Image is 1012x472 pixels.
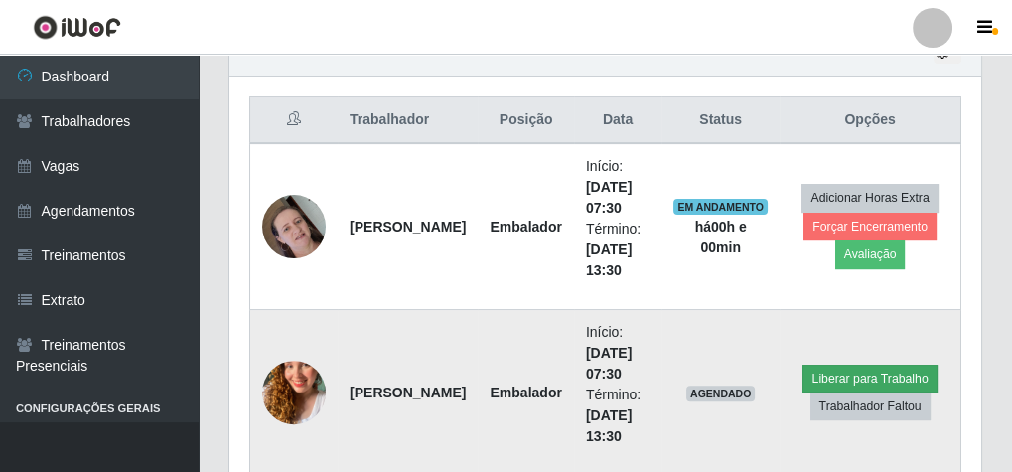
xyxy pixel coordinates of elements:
button: Adicionar Horas Extra [801,184,938,212]
button: Avaliação [835,240,906,268]
strong: [PERSON_NAME] [350,219,466,235]
span: AGENDADO [686,386,756,401]
li: Término: [586,219,650,281]
time: [DATE] 13:30 [586,407,632,444]
time: [DATE] 07:30 [586,345,632,382]
th: Opções [780,97,960,144]
time: [DATE] 13:30 [586,241,632,278]
th: Trabalhador [338,97,478,144]
li: Término: [586,385,650,447]
th: Data [574,97,661,144]
img: CoreUI Logo [33,15,121,40]
th: Status [661,97,780,144]
time: [DATE] 07:30 [586,179,632,216]
button: Trabalhador Faltou [810,393,931,420]
span: EM ANDAMENTO [673,199,768,215]
strong: Embalador [490,219,561,235]
img: 1694555706443.jpeg [262,170,326,283]
th: Posição [478,97,573,144]
li: Início: [586,322,650,385]
li: Início: [586,156,650,219]
img: 1751464459440.jpeg [262,336,326,449]
strong: Embalador [490,385,561,400]
button: Forçar Encerramento [803,213,937,240]
strong: [PERSON_NAME] [350,385,466,400]
button: Liberar para Trabalho [802,365,937,393]
strong: há 00 h e 00 min [695,219,747,255]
